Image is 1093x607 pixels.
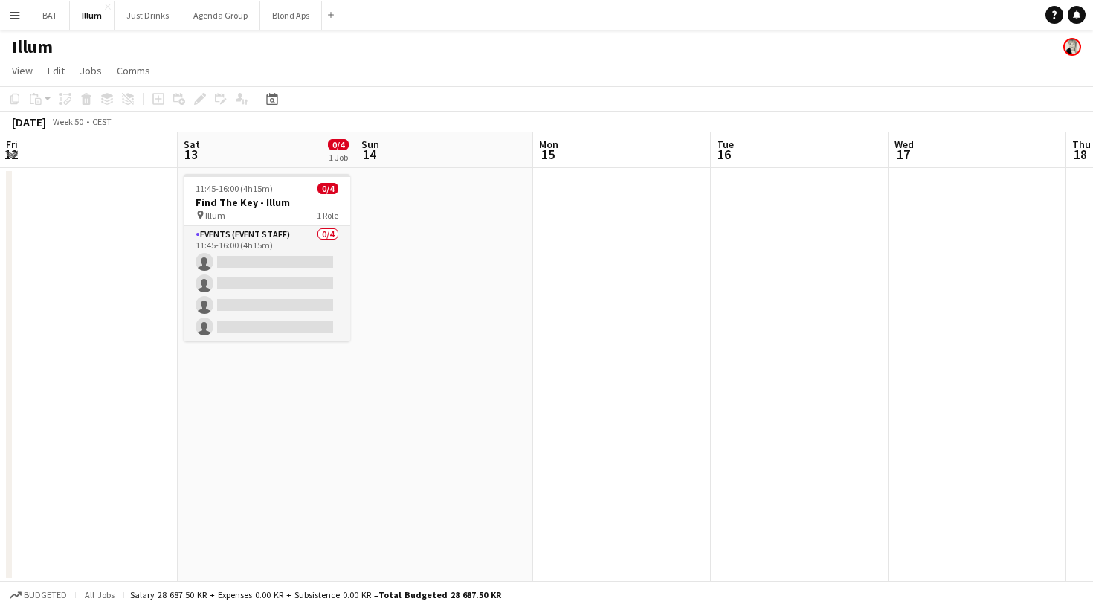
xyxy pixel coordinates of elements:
[184,174,350,341] app-job-card: 11:45-16:00 (4h15m)0/4Find The Key - Illum Illum1 RoleEvents (Event Staff)0/411:45-16:00 (4h15m)
[260,1,322,30] button: Blond Aps
[24,590,67,600] span: Budgeted
[115,1,181,30] button: Just Drinks
[117,64,150,77] span: Comms
[12,64,33,77] span: View
[4,146,18,163] span: 12
[12,115,46,129] div: [DATE]
[30,1,70,30] button: BAT
[329,152,348,163] div: 1 Job
[539,138,558,151] span: Mon
[49,116,86,127] span: Week 50
[359,146,379,163] span: 14
[317,210,338,221] span: 1 Role
[70,1,115,30] button: Illum
[196,183,273,194] span: 11:45-16:00 (4h15m)
[328,139,349,150] span: 0/4
[12,36,53,58] h1: Illum
[894,138,914,151] span: Wed
[1063,38,1081,56] app-user-avatar: Kersti Bøgebjerg
[111,61,156,80] a: Comms
[42,61,71,80] a: Edit
[92,116,112,127] div: CEST
[184,226,350,341] app-card-role: Events (Event Staff)0/411:45-16:00 (4h15m)
[6,61,39,80] a: View
[378,589,501,600] span: Total Budgeted 28 687.50 KR
[1070,146,1091,163] span: 18
[82,589,117,600] span: All jobs
[181,146,200,163] span: 13
[130,589,501,600] div: Salary 28 687.50 KR + Expenses 0.00 KR + Subsistence 0.00 KR =
[6,138,18,151] span: Fri
[48,64,65,77] span: Edit
[7,587,69,603] button: Budgeted
[361,138,379,151] span: Sun
[74,61,108,80] a: Jobs
[205,210,225,221] span: Illum
[717,138,734,151] span: Tue
[537,146,558,163] span: 15
[80,64,102,77] span: Jobs
[184,138,200,151] span: Sat
[715,146,734,163] span: 16
[184,196,350,209] h3: Find The Key - Illum
[892,146,914,163] span: 17
[1072,138,1091,151] span: Thu
[181,1,260,30] button: Agenda Group
[317,183,338,194] span: 0/4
